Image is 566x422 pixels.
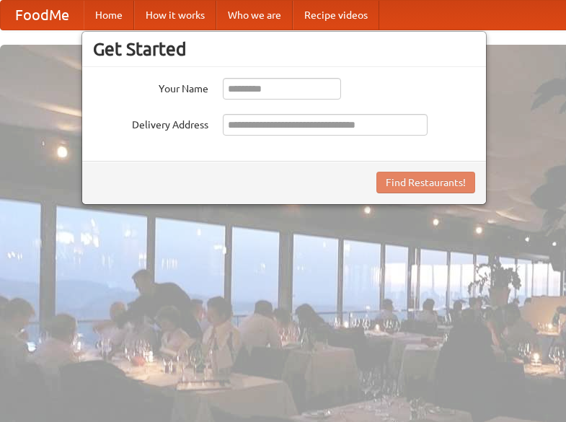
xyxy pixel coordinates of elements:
[93,38,475,60] h3: Get Started
[134,1,216,30] a: How it works
[93,114,208,132] label: Delivery Address
[216,1,293,30] a: Who we are
[376,172,475,193] button: Find Restaurants!
[93,78,208,96] label: Your Name
[84,1,134,30] a: Home
[1,1,84,30] a: FoodMe
[293,1,379,30] a: Recipe videos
